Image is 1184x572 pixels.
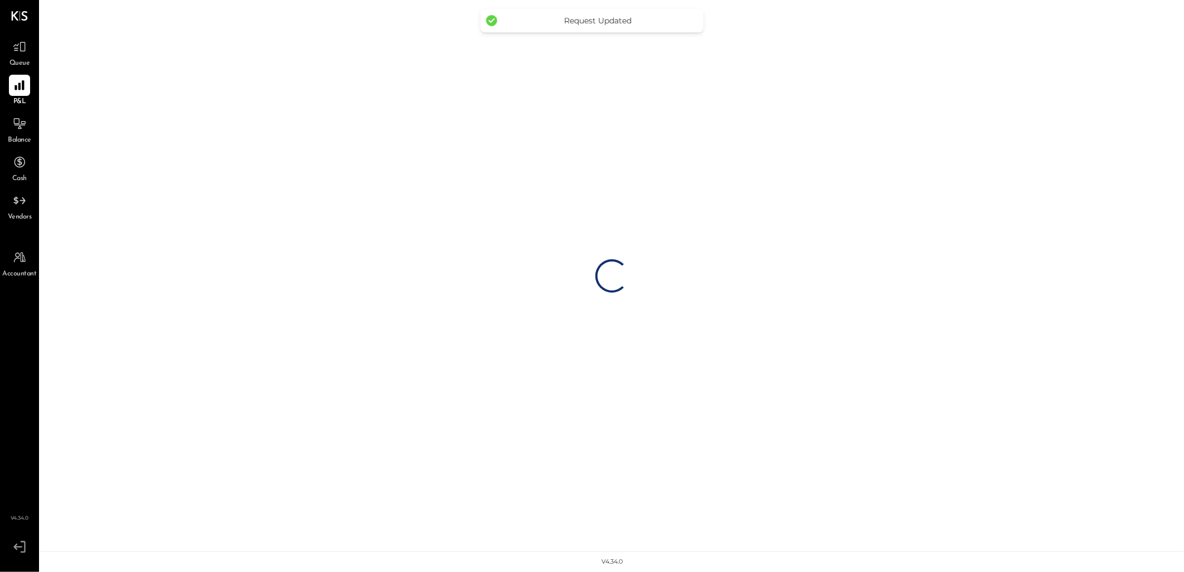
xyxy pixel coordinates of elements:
div: Request Updated [503,16,692,26]
span: Queue [9,59,30,69]
span: Vendors [8,212,32,222]
span: Cash [12,174,27,184]
a: Cash [1,152,38,184]
span: Balance [8,135,31,146]
a: P&L [1,75,38,107]
a: Vendors [1,190,38,222]
span: P&L [13,97,26,107]
span: Accountant [3,269,37,279]
a: Balance [1,113,38,146]
div: v 4.34.0 [601,558,623,566]
a: Queue [1,36,38,69]
a: Accountant [1,247,38,279]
